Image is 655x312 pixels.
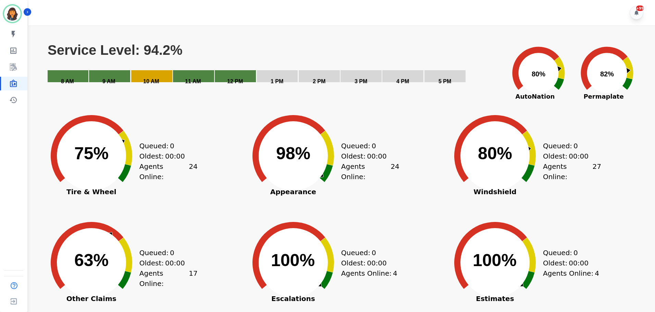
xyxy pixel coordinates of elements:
[40,188,143,195] span: Tire & Wheel
[189,161,197,182] span: 24
[165,151,185,161] span: 00:00
[341,141,393,151] div: Queued:
[473,251,517,270] text: 100%
[139,258,191,268] div: Oldest:
[367,258,387,268] span: 00:00
[276,144,310,163] text: 98%
[341,258,393,268] div: Oldest:
[532,70,545,78] text: 80%
[341,151,393,161] div: Oldest:
[543,141,594,151] div: Queued:
[227,78,243,84] text: 12 PM
[573,248,578,258] span: 0
[4,5,21,22] img: Bordered avatar
[170,141,174,151] span: 0
[372,248,376,258] span: 0
[478,144,512,163] text: 80%
[341,161,399,182] div: Agents Online:
[600,70,614,78] text: 82%
[444,188,546,195] span: Windshield
[393,268,397,278] span: 4
[313,78,325,84] text: 2 PM
[636,5,644,11] div: +99
[569,151,589,161] span: 00:00
[74,144,109,163] text: 75%
[355,78,367,84] text: 3 PM
[165,258,185,268] span: 00:00
[438,78,451,84] text: 5 PM
[543,268,601,278] div: Agents Online:
[592,161,601,182] span: 27
[47,42,500,93] svg: Service Level: 94.2%
[185,78,201,84] text: 11 AM
[569,258,589,268] span: 00:00
[372,141,376,151] span: 0
[170,248,174,258] span: 0
[543,151,594,161] div: Oldest:
[48,42,183,58] text: Service Level: 94.2%
[271,251,315,270] text: 100%
[40,295,143,302] span: Other Claims
[74,251,109,270] text: 63%
[341,248,393,258] div: Queued:
[573,92,634,101] span: Permaplate
[391,161,399,182] span: 24
[543,248,594,258] div: Queued:
[102,78,115,84] text: 9 AM
[573,141,578,151] span: 0
[242,188,345,195] span: Appearance
[139,141,191,151] div: Queued:
[595,268,599,278] span: 4
[139,268,198,289] div: Agents Online:
[367,151,387,161] span: 00:00
[504,92,566,101] span: AutoNation
[139,161,198,182] div: Agents Online:
[143,78,159,84] text: 10 AM
[61,78,74,84] text: 8 AM
[341,268,399,278] div: Agents Online:
[242,295,345,302] span: Escalations
[543,258,594,268] div: Oldest:
[543,161,601,182] div: Agents Online:
[271,78,283,84] text: 1 PM
[139,248,191,258] div: Queued:
[139,151,191,161] div: Oldest:
[189,268,197,289] span: 17
[396,78,409,84] text: 4 PM
[444,295,546,302] span: Estimates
